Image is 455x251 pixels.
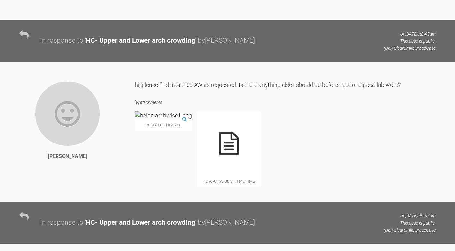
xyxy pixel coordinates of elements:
span: Click to enlarge [135,119,192,131]
div: In response to [40,35,83,46]
div: In response to [40,217,83,228]
div: [PERSON_NAME] [48,152,87,160]
div: hi, please find attached AW as requested. Is there anything else I should do before I go to reque... [135,81,436,89]
div: ' HC- Upper and Lower arch crowding ' [85,217,196,228]
div: ' HC- Upper and Lower arch crowding ' [85,35,196,46]
p: (IAS) ClearSmile Brace Case [384,227,436,234]
p: This case is public. [384,38,436,45]
p: This case is public. [384,220,436,227]
p: (IAS) ClearSmile Brace Case [384,45,436,52]
span: hc archwise 2.html - 1MB [197,176,261,187]
img: Tracey Campbell [35,81,100,146]
p: on [DATE] at 8:45am [384,30,436,38]
p: on [DATE] at 9:57am [384,212,436,219]
div: by [PERSON_NAME] [198,217,255,228]
img: helan archwise1.png [135,111,192,119]
h4: Attachments [135,99,436,107]
div: by [PERSON_NAME] [198,35,255,46]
